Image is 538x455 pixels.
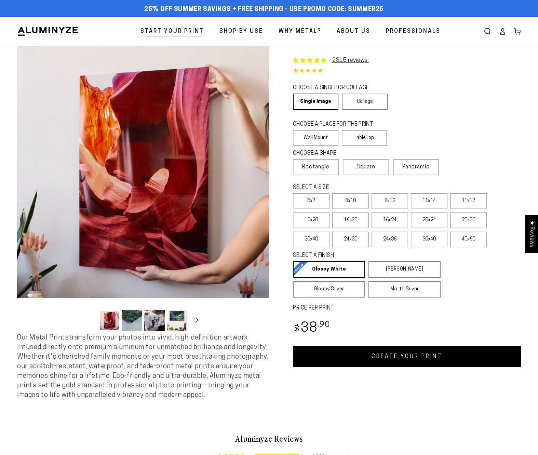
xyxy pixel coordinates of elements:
[140,27,204,37] span: Start Your Print
[411,212,447,228] label: 20x24
[386,27,441,37] span: Professionals
[293,212,329,228] label: 10x20
[411,193,447,209] label: 11x14
[450,193,487,209] label: 11x17
[293,150,382,157] legend: CHOOSE A SHAPE
[293,232,329,247] label: 20x40
[342,130,387,146] label: Table Top
[332,212,369,228] label: 16x20
[450,212,487,228] label: 20x30
[293,304,521,312] label: PRICE PER PRINT
[293,84,381,92] legend: CHOOSE A SINGLE OR COLLAGE
[318,321,330,329] sup: .90
[144,310,165,331] button: Load image 3 in gallery view
[17,26,79,37] img: Aluminyze
[372,193,408,209] label: 8x12
[293,346,521,367] a: CREATE YOUR PRINT
[82,313,97,328] button: Slide left
[293,281,365,298] a: Glossy Silver
[17,334,269,399] span: Our Metal Prints transform your photos into vivid, high-definition artwork infused directly onto ...
[372,212,408,228] label: 16x24
[279,27,321,37] span: Why Metal?
[294,325,300,334] span: $
[293,184,427,192] legend: SELECT A SIZE
[293,121,381,128] legend: CHOOSE A PLACE FOR THE PRINT
[402,164,430,170] span: Panoramic
[525,215,538,253] div: Click to open Judge.me floating reviews tab
[332,232,369,247] label: 24x30
[293,322,330,335] bdi: 38
[372,232,408,247] label: 24x36
[342,94,387,110] a: Collage
[293,130,338,146] label: Wall Mount
[135,23,209,41] a: Start Your Print
[293,252,424,260] legend: SELECT A FINISH
[450,232,487,247] label: 40x60
[411,232,447,247] label: 30x40
[293,66,521,76] div: 4.85 out of 5.0 stars
[357,163,375,171] span: Square
[302,163,329,171] span: Rectangle
[332,23,376,41] a: About Us
[293,261,365,278] a: Glossy White
[144,6,384,13] span: 25% off Summer Savings + Free Shipping - Use Promo Code: SUMMER25
[214,23,268,41] a: Shop By Use
[332,193,369,209] label: 8x10
[122,310,142,331] button: Load image 2 in gallery view
[337,27,371,37] span: About Us
[332,58,369,63] a: 2315 reviews.
[17,46,269,333] media-gallery: Gallery Viewer
[69,433,469,444] h2: Aluminyze Reviews
[293,193,329,209] label: 5x7
[167,310,187,331] button: Load image 4 in gallery view
[99,310,120,331] button: Load image 1 in gallery view
[273,23,326,41] a: Why Metal?
[219,27,263,37] span: Shop By Use
[368,281,441,298] a: Matte Silver
[381,23,446,41] a: Professionals
[189,313,204,328] button: Slide right
[480,24,495,39] summary: Search our site
[293,94,338,110] a: Single Image
[368,261,441,278] a: [PERSON_NAME]
[293,56,369,65] a: 2315 reviews.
